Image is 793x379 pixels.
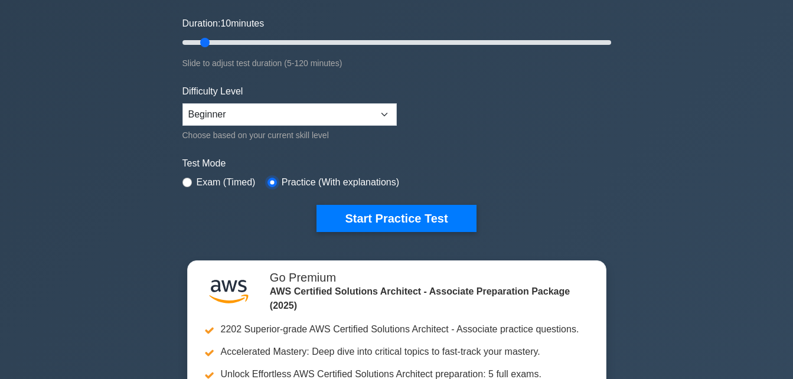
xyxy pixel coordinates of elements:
label: Exam (Timed) [197,175,256,189]
div: Slide to adjust test duration (5-120 minutes) [182,56,611,70]
span: 10 [220,18,231,28]
label: Test Mode [182,156,611,171]
label: Practice (With explanations) [282,175,399,189]
label: Difficulty Level [182,84,243,99]
label: Duration: minutes [182,17,265,31]
div: Choose based on your current skill level [182,128,397,142]
button: Start Practice Test [316,205,476,232]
